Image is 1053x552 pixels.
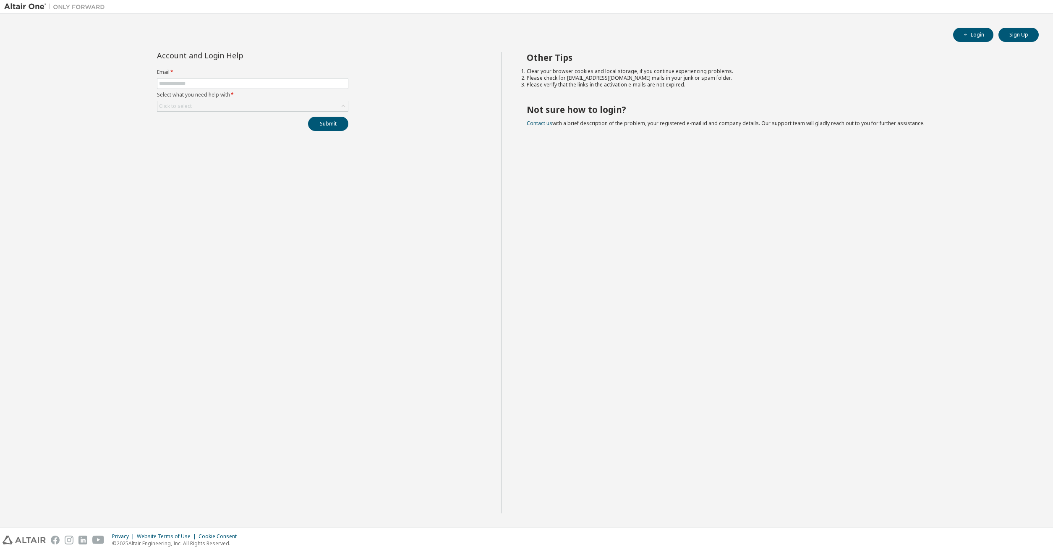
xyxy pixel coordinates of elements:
div: Click to select [157,101,348,111]
img: altair_logo.svg [3,536,46,544]
img: linkedin.svg [78,536,87,544]
li: Please check for [EMAIL_ADDRESS][DOMAIN_NAME] mails in your junk or spam folder. [527,75,1024,81]
div: Website Terms of Use [137,533,199,540]
img: instagram.svg [65,536,73,544]
li: Please verify that the links in the activation e-mails are not expired. [527,81,1024,88]
a: Contact us [527,120,552,127]
div: Click to select [159,103,192,110]
p: © 2025 Altair Engineering, Inc. All Rights Reserved. [112,540,242,547]
img: Altair One [4,3,109,11]
li: Clear your browser cookies and local storage, if you continue experiencing problems. [527,68,1024,75]
label: Select what you need help with [157,92,348,98]
h2: Other Tips [527,52,1024,63]
img: facebook.svg [51,536,60,544]
span: with a brief description of the problem, your registered e-mail id and company details. Our suppo... [527,120,925,127]
div: Account and Login Help [157,52,310,59]
h2: Not sure how to login? [527,104,1024,115]
button: Login [953,28,993,42]
div: Privacy [112,533,137,540]
img: youtube.svg [92,536,105,544]
button: Sign Up [998,28,1039,42]
button: Submit [308,117,348,131]
div: Cookie Consent [199,533,242,540]
label: Email [157,69,348,76]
